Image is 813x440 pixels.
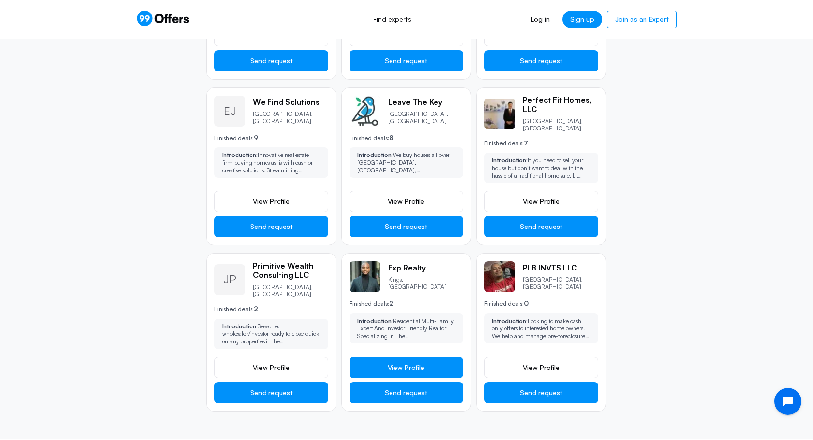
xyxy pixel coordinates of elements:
p: Residential Multi-Family Expert And Investor Friendly Realtor Specializing In The [GEOGRAPHIC_DAT... [357,317,456,340]
img: Rudy Mejia [350,96,380,127]
p: Finished deals: [214,134,328,142]
button: Send request [214,382,328,403]
span: 8 [389,133,393,142]
p: Finished deals: [214,305,328,312]
p: [GEOGRAPHIC_DATA], [GEOGRAPHIC_DATA] [523,118,598,132]
strong: Introduction: [492,317,528,325]
button: Send request [484,382,598,403]
img: Jason Matthews [350,261,380,292]
p: Finished deals: [484,300,598,307]
p: [GEOGRAPHIC_DATA], [GEOGRAPHIC_DATA] [388,111,463,125]
span: View Profile [253,197,290,206]
a: View Profile [350,191,463,212]
p: [GEOGRAPHIC_DATA], [GEOGRAPHIC_DATA] [253,284,328,298]
p: Primitive Wealth Consulting LLC [253,261,328,280]
p: Seasoned wholesaler/investor ready to close quick on any properties in the [GEOGRAPHIC_DATA] area... [222,323,321,345]
p: Kings, [GEOGRAPHIC_DATA] [388,276,463,290]
a: Find experts [363,9,422,30]
button: Send request [214,216,328,237]
a: View Profile [350,357,463,378]
a: Join as an Expert [607,11,677,28]
span: View Profile [523,197,560,206]
span: 2 [254,304,258,312]
strong: Introduction: [492,156,528,164]
a: View Profile [484,191,598,212]
span: 2 [389,299,393,307]
p: [GEOGRAPHIC_DATA], [GEOGRAPHIC_DATA] [523,276,598,290]
span: EJ [224,104,236,119]
p: exp realty [388,263,463,272]
p: If you need to sell your house but don’t want to deal with the hassle of a traditional home sale,... [492,156,590,179]
button: Send request [350,382,463,403]
p: Finished deals: [350,300,463,307]
p: PLB INVTS LLC [523,263,598,272]
a: View Profile [484,357,598,378]
p: We buy houses all over [GEOGRAPHIC_DATA], [GEOGRAPHIC_DATA], [GEOGRAPHIC_DATA], and [GEOGRAPHIC_D... [357,151,456,174]
strong: Introduction: [222,151,258,158]
span: JP [224,272,236,287]
span: View Profile [388,197,424,206]
p: Finished deals: [350,134,463,142]
span: 9 [254,133,258,142]
span: 7 [524,139,528,147]
a: Log in [523,11,557,28]
p: Looking to make cash only offers to interested home owners. We help and manage pre-foreclosures, ... [492,317,590,340]
p: We Find Solutions [253,98,328,107]
span: View Profile [253,363,290,372]
strong: Introduction: [357,151,393,158]
span: View Profile [523,363,560,372]
strong: Introduction: [222,323,258,330]
p: Leave The Key [388,98,463,107]
button: Send request [350,50,463,71]
p: Finished deals: [484,140,598,147]
img: Peter Lopipero [484,99,515,129]
span: 0 [524,299,529,307]
button: Send request [350,216,463,237]
button: Send request [214,50,328,71]
strong: Introduction: [357,317,393,325]
p: [GEOGRAPHIC_DATA], [GEOGRAPHIC_DATA] [253,111,328,125]
p: Innovative real estate firm buying homes as-is with cash or creative solutions. Streamlining tran... [222,151,321,174]
p: Perfect Fit Homes, LLC [523,96,598,114]
a: Sign up [562,11,602,28]
button: Send request [484,50,598,71]
span: View Profile [388,363,424,372]
button: Send request [484,216,598,237]
a: View Profile [214,191,328,212]
img: Patrick Lee [484,261,515,292]
a: View Profile [214,357,328,378]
